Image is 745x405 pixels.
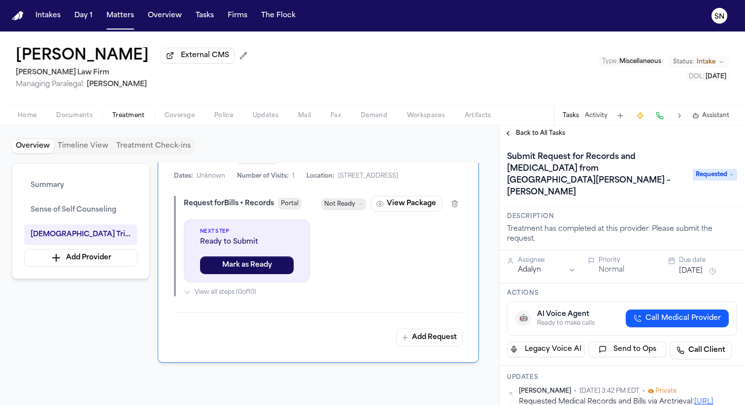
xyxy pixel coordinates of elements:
[192,7,218,25] button: Tasks
[507,289,737,297] h3: Actions
[16,67,251,79] h2: [PERSON_NAME] Law Firm
[371,196,442,212] button: View Package
[537,310,595,319] div: AI Voice Agent
[24,200,137,220] button: Sense of Self Counseling
[697,58,715,66] span: Intake
[214,112,233,120] span: Police
[257,7,300,25] button: The Flock
[396,329,463,346] button: Add Request
[689,74,704,80] span: DOL :
[585,112,608,120] button: Activity
[503,149,687,200] h1: Submit Request for Records and [MEDICAL_DATA] from [GEOGRAPHIC_DATA][PERSON_NAME] – [PERSON_NAME]
[161,48,235,63] button: External CMS
[324,199,355,209] span: Not Ready
[516,129,565,137] span: Back to All Tasks
[693,169,737,181] span: Requested
[507,374,737,381] h3: Updates
[574,387,576,395] span: •
[599,57,664,66] button: Edit Type: Miscellaneous
[331,112,341,120] span: Fax
[537,319,595,327] div: Ready to make calls
[670,342,732,359] a: Call Client
[519,387,571,395] span: [PERSON_NAME]
[56,112,93,120] span: Documents
[507,342,585,357] button: Legacy Voice AI
[54,139,112,153] button: Timeline View
[16,47,149,65] h1: [PERSON_NAME]
[24,224,137,245] button: [DEMOGRAPHIC_DATA] Trinity Clinic Pain Medicine
[112,139,195,153] button: Treatment Check-ins
[174,172,193,180] span: Dates:
[197,172,225,180] span: Unknown
[633,109,647,123] button: Create Immediate Task
[686,72,729,82] button: Edit DOL: 2025-02-13
[679,266,703,276] button: [DATE]
[702,112,729,120] span: Assistant
[361,112,387,120] span: Demand
[645,313,721,323] span: Call Medical Provider
[16,81,85,88] span: Managing Paralegal:
[200,228,294,235] span: Next Step
[237,172,288,180] span: Number of Visits:
[519,313,528,323] span: 🤖
[602,59,618,64] span: Type :
[184,199,274,209] div: Request for Bills + Records
[200,256,294,274] button: Mark as Ready
[673,58,694,66] span: Status:
[599,256,657,264] div: Priority
[338,172,398,180] span: [STREET_ADDRESS]
[184,288,463,296] button: View all steps (0of10)
[306,172,334,180] span: Location:
[579,387,640,395] span: [DATE] 3:42 PM EDT
[12,11,24,21] a: Home
[12,11,24,21] img: Finch Logo
[102,7,138,25] button: Matters
[619,59,661,64] span: Miscellaneous
[32,7,65,25] button: Intakes
[668,56,729,68] button: Change status from Intake
[679,256,737,264] div: Due date
[465,112,491,120] span: Artifacts
[507,224,737,244] div: Treatment has completed at this provider. Please submit the request.
[707,265,718,277] button: Snooze task
[24,175,137,196] button: Summary
[278,198,302,210] button: Portal
[87,81,147,88] span: [PERSON_NAME]
[16,47,149,65] button: Edit matter name
[563,112,579,120] button: Tasks
[626,310,729,327] button: Call Medical Provider
[18,112,36,120] span: Home
[643,387,645,395] span: •
[706,74,726,80] span: [DATE]
[692,112,729,120] button: Assistant
[507,213,737,220] h3: Description
[613,109,627,123] button: Add Task
[224,7,251,25] button: Firms
[195,288,256,296] span: View all steps ( 0 of 10 )
[599,265,624,275] button: Normal
[70,7,97,25] button: Day 1
[656,387,677,395] span: Private
[518,256,576,264] div: Assignee
[112,112,145,120] span: Treatment
[165,112,195,120] span: Coverage
[24,249,137,267] button: Add Provider
[12,139,54,153] button: Overview
[653,109,667,123] button: Make a Call
[144,7,186,25] button: Overview
[298,112,311,120] span: Mail
[253,112,278,120] span: Updates
[499,129,570,137] button: Back to All Tasks
[589,342,667,357] button: Send to Ops
[181,51,229,61] span: External CMS
[200,237,294,247] span: Ready to Submit
[407,112,445,120] span: Workspaces
[292,172,295,180] span: 1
